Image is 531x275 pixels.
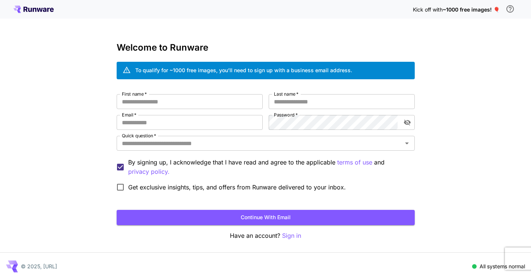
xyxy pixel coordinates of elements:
button: Sign in [282,231,301,240]
p: Have an account? [117,231,415,240]
label: Last name [274,91,298,97]
button: In order to qualify for free credit, you need to sign up with a business email address and click ... [503,1,518,16]
button: Open [402,138,412,148]
button: By signing up, I acknowledge that I have read and agree to the applicable terms of use and [128,167,170,176]
label: Password [274,112,298,118]
p: By signing up, I acknowledge that I have read and agree to the applicable and [128,158,409,176]
label: Email [122,112,136,118]
button: toggle password visibility [401,116,414,129]
button: Continue with email [117,210,415,225]
p: privacy policy. [128,167,170,176]
p: terms of use [337,158,372,167]
h3: Welcome to Runware [117,42,415,53]
label: First name [122,91,147,97]
p: All systems normal [480,262,525,270]
label: Quick question [122,132,156,139]
span: ~1000 free images! 🎈 [443,6,500,13]
div: To qualify for ~1000 free images, you’ll need to sign up with a business email address. [135,66,352,74]
span: Kick off with [413,6,443,13]
button: By signing up, I acknowledge that I have read and agree to the applicable and privacy policy. [337,158,372,167]
span: Get exclusive insights, tips, and offers from Runware delivered to your inbox. [128,183,346,192]
p: © 2025, [URL] [21,262,57,270]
